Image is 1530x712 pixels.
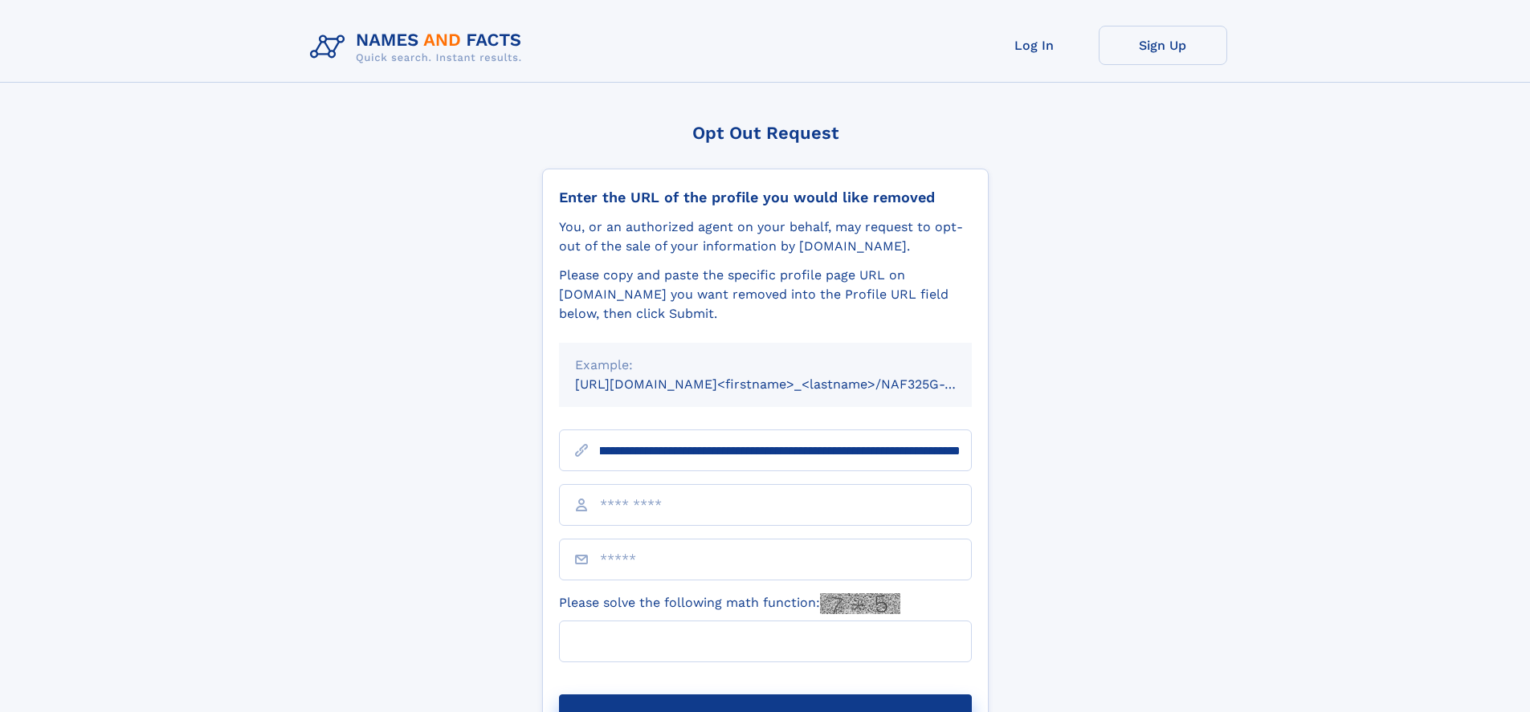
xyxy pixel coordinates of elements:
[559,189,972,206] div: Enter the URL of the profile you would like removed
[542,123,989,143] div: Opt Out Request
[575,376,1002,392] small: [URL][DOMAIN_NAME]<firstname>_<lastname>/NAF325G-xxxxxxxx
[559,593,900,614] label: Please solve the following math function:
[559,266,972,323] div: Please copy and paste the specific profile page URL on [DOMAIN_NAME] you want removed into the Pr...
[559,218,972,256] div: You, or an authorized agent on your behalf, may request to opt-out of the sale of your informatio...
[1099,26,1227,65] a: Sign Up
[304,26,535,69] img: Logo Names and Facts
[575,356,956,375] div: Example:
[970,26,1099,65] a: Log In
